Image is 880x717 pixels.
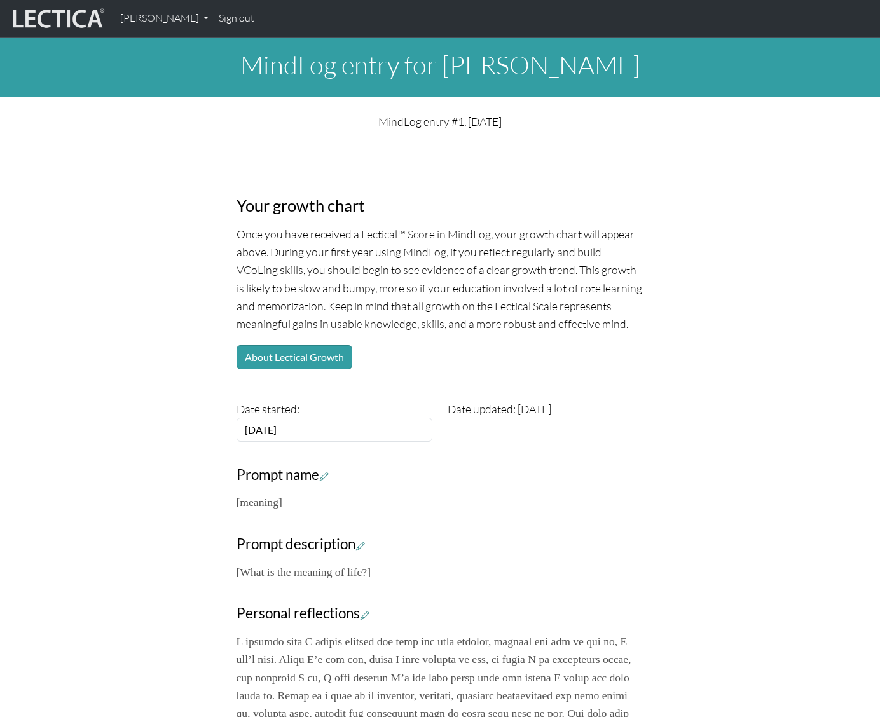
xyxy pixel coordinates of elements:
[237,493,644,511] p: [meaning]
[237,113,644,130] p: MindLog entry #1, [DATE]
[214,5,259,32] a: Sign out
[237,400,299,418] label: Date started:
[237,605,644,622] h3: Personal reflections
[237,345,352,369] button: About Lectical Growth
[115,5,214,32] a: [PERSON_NAME]
[237,536,644,553] h3: Prompt description
[440,400,652,442] div: Date updated: [DATE]
[237,467,644,484] h3: Prompt name
[237,225,644,332] p: Once you have received a Lectical™ Score in MindLog, your growth chart will appear above. During ...
[237,563,644,581] p: [What is the meaning of life?]
[237,196,644,215] h3: Your growth chart
[10,6,105,31] img: lecticalive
